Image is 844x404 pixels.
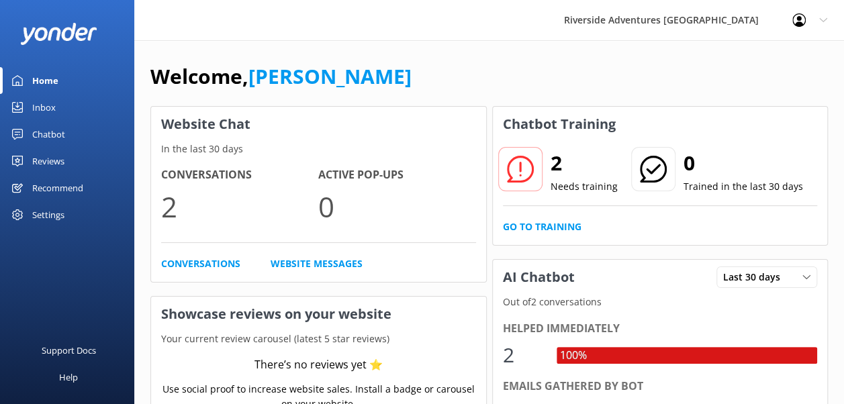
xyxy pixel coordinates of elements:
div: 2 [503,339,543,371]
p: In the last 30 days [151,142,486,156]
div: Reviews [32,148,64,174]
p: Needs training [551,179,618,194]
div: Inbox [32,94,56,121]
h3: Showcase reviews on your website [151,297,486,332]
h4: Active Pop-ups [318,166,475,184]
img: yonder-white-logo.png [20,23,97,45]
p: Out of 2 conversations [493,295,828,309]
div: Settings [32,201,64,228]
h3: AI Chatbot [493,260,585,295]
h4: Conversations [161,166,318,184]
div: Recommend [32,174,83,201]
p: Trained in the last 30 days [684,179,803,194]
a: Website Messages [271,256,363,271]
p: 0 [318,184,475,229]
a: Conversations [161,256,240,271]
h2: 2 [551,147,618,179]
h3: Chatbot Training [493,107,626,142]
a: [PERSON_NAME] [248,62,412,90]
div: There’s no reviews yet ⭐ [254,356,383,374]
div: Support Docs [42,337,96,364]
div: Chatbot [32,121,65,148]
h1: Welcome, [150,60,412,93]
div: Helped immediately [503,320,818,338]
h2: 0 [684,147,803,179]
span: Last 30 days [723,270,788,285]
div: Home [32,67,58,94]
p: Your current review carousel (latest 5 star reviews) [151,332,486,346]
p: 2 [161,184,318,229]
a: Go to Training [503,219,581,234]
h3: Website Chat [151,107,486,142]
div: 100% [557,347,590,364]
div: Emails gathered by bot [503,378,818,395]
div: Help [59,364,78,391]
